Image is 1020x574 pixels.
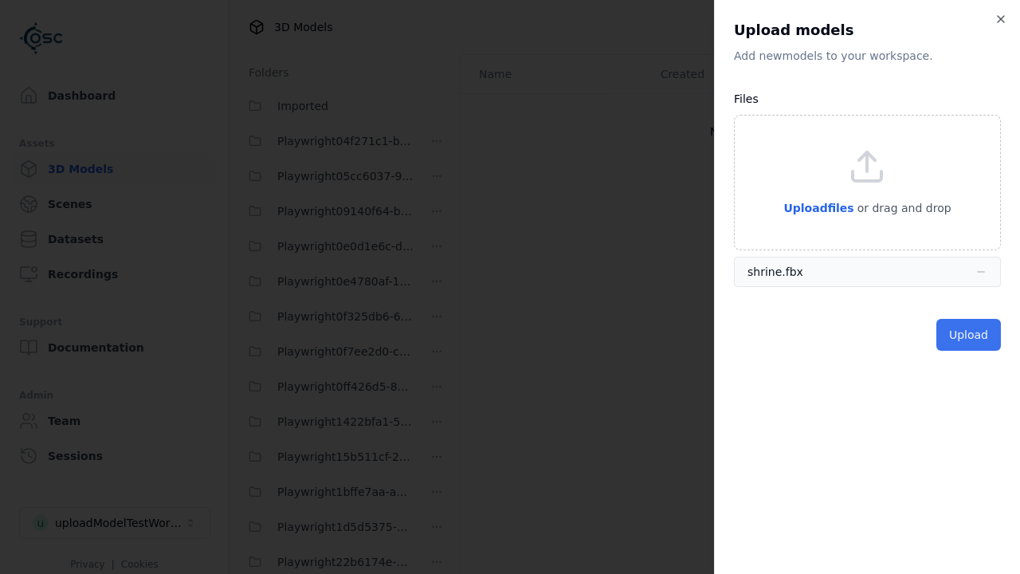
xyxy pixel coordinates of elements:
[783,202,853,214] span: Upload files
[734,92,759,105] label: Files
[734,48,1001,64] p: Add new model s to your workspace.
[936,319,1001,351] button: Upload
[854,199,951,218] p: or drag and drop
[734,19,1001,41] h2: Upload models
[747,264,803,280] div: shrine.fbx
